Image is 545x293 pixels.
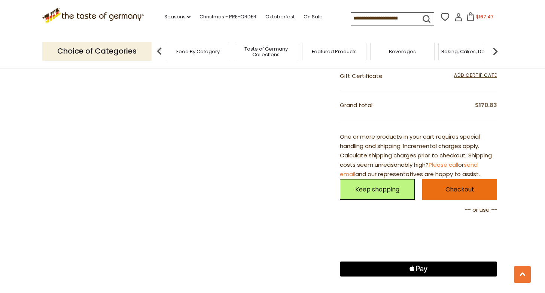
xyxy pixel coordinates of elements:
a: Taste of Germany Collections [236,46,296,57]
button: $167.47 [464,12,496,24]
img: next arrow [488,44,503,59]
a: Food By Category [176,49,220,54]
span: $167.47 [476,13,494,20]
a: Seasons [164,13,191,21]
div: One or more products in your cart requires special handling and shipping. Incremental charges app... [340,132,497,179]
a: On Sale [304,13,323,21]
span: Gift Certificate: [340,72,384,80]
iframe: PayPal-paylater [340,241,497,256]
a: Checkout [422,179,497,200]
a: Baking, Cakes, Desserts [441,49,499,54]
a: Christmas - PRE-ORDER [200,13,256,21]
p: -- or use -- [340,205,497,215]
a: Featured Products [312,49,357,54]
a: Beverages [389,49,416,54]
span: Grand total: [340,101,374,109]
span: $170.83 [475,101,497,110]
span: Add Certificate [454,72,497,80]
a: Keep shopping [340,179,415,200]
iframe: PayPal-paypal [340,220,497,235]
img: previous arrow [152,44,167,59]
p: Choice of Categories [42,42,152,60]
a: Please call [429,161,458,169]
a: send email [340,161,478,178]
a: Oktoberfest [265,13,295,21]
